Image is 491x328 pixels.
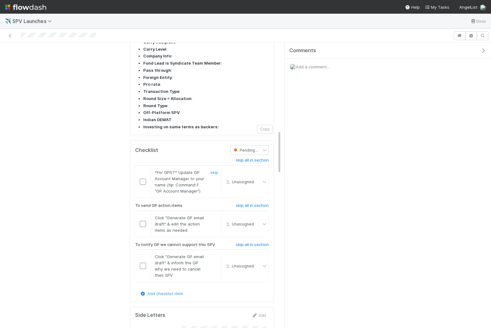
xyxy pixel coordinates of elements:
h6: To notify GP we cannot support this SPV [135,242,215,247]
strong: Investing on same terms as backers: [143,124,219,129]
a: Edit [252,313,266,318]
span: Unassigned [224,221,254,226]
span: Pending VCA review [232,148,277,153]
img: avatar_eed832e9-978b-43e4-b51e-96e46fa5184b.png [290,64,296,70]
a: skip all in section [236,242,269,250]
img: logo-inverted-e16ddd16eac7371096b0.svg [5,2,46,12]
span: ✈️ [5,18,11,24]
h6: skip all in section [236,203,269,208]
span: My Tasks [425,5,449,10]
a: skip [210,170,218,175]
strong: Pass through [143,68,171,73]
li: : [143,46,269,52]
h5: Side Letters [135,312,165,318]
span: Unassigned [224,180,254,184]
h6: To send GP action items [135,203,182,208]
li: : [143,67,269,74]
span: Comments [289,48,316,54]
li: : [143,60,269,66]
strong: Pro rata [143,82,160,87]
li: : [143,75,269,81]
h5: Checklist [135,147,158,153]
li: : [143,53,269,59]
a: skip all in section [236,158,269,165]
strong: Foreign Entity [143,75,172,80]
span: Click "Generate GP email draft" & inform the GP why we need to cancel their SPV [155,254,204,278]
strong: Company Info [143,53,171,58]
strong: Transaction Type [143,89,179,94]
span: Unassigned [224,264,254,268]
span: AngelList [459,5,477,10]
a: Docs [470,17,486,25]
img: avatar_eed832e9-978b-43e4-b51e-96e46fa5184b.png [480,4,486,11]
a: My Tasks [425,4,449,10]
div: Help [405,4,420,10]
strong: Fund Lead is Syndicate Team Member [143,61,221,66]
a: Add checklist item [140,291,183,296]
strong: Round Size = Allocation [143,96,191,101]
span: Click "Generate GP email draft" & edit the action items as needed [155,215,204,233]
li: : [143,81,269,88]
span: Add a comment... [296,64,329,69]
li: : [143,117,269,123]
h6: skip all in section [236,158,269,163]
button: Copy [257,125,273,134]
a: skip all in section [236,203,269,211]
strong: Carry Level [143,47,166,52]
strong: Off-Platform SPV [143,110,180,115]
li: : [143,103,269,109]
h6: skip all in section [236,242,269,247]
strong: Round Type [143,103,167,108]
span: SPV Launches [12,18,55,24]
span: *For GPST* Update GP Account Manager to your name (tip: Command F "GP Account Manager") [155,170,204,194]
strong: Indian DEMAT [143,117,172,122]
li: : [143,96,269,102]
li: : [143,110,269,116]
li: : [143,89,269,95]
strong: Carry Recipient [143,39,175,44]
